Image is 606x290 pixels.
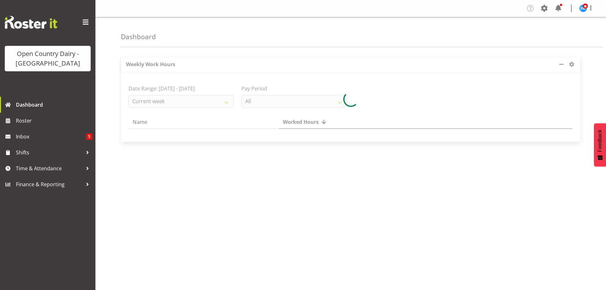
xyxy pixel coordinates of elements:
[5,16,57,29] img: Rosterit website logo
[579,4,587,12] img: steve-webb7510.jpg
[597,130,603,152] span: Feedback
[16,164,83,173] span: Time & Attendance
[16,100,92,110] span: Dashboard
[16,116,92,125] span: Roster
[121,33,156,40] h4: Dashboard
[16,180,83,189] span: Finance & Reporting
[594,123,606,166] button: Feedback - Show survey
[11,49,84,68] div: Open Country Dairy - [GEOGRAPHIC_DATA]
[16,148,83,157] span: Shifts
[86,133,92,140] span: 5
[16,132,86,141] span: Inbox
